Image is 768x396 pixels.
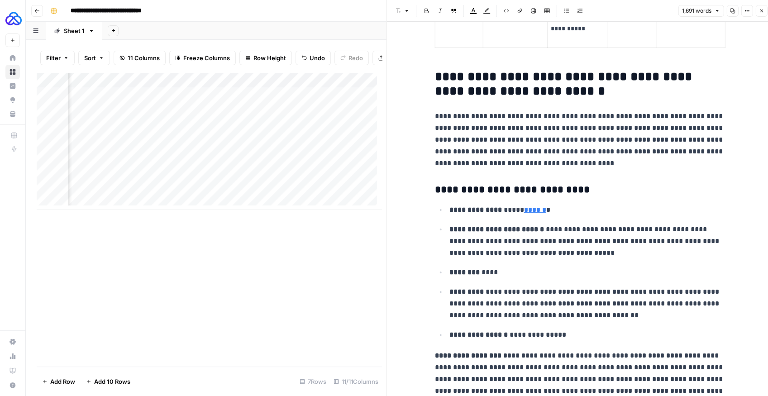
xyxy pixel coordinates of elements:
button: Row Height [239,51,292,65]
a: Usage [5,349,20,363]
button: Add 10 Rows [81,374,136,389]
a: Browse [5,65,20,79]
span: Sort [84,53,96,62]
button: 1,691 words [678,5,724,17]
span: Freeze Columns [183,53,230,62]
button: Filter [40,51,75,65]
div: Sheet 1 [64,26,85,35]
a: Insights [5,79,20,93]
button: Redo [334,51,369,65]
div: 7 Rows [296,374,330,389]
a: Your Data [5,107,20,121]
span: 11 Columns [128,53,160,62]
span: Redo [348,53,363,62]
a: Learning Hub [5,363,20,378]
button: Sort [78,51,110,65]
div: 11/11 Columns [330,374,382,389]
button: Workspace: AUQ [5,7,20,30]
a: Home [5,51,20,65]
a: Sheet 1 [46,22,102,40]
span: Undo [310,53,325,62]
span: Add 10 Rows [94,377,130,386]
span: Row Height [253,53,286,62]
span: Add Row [50,377,75,386]
button: Undo [296,51,331,65]
span: 1,691 words [682,7,711,15]
button: 11 Columns [114,51,166,65]
a: Settings [5,334,20,349]
a: Opportunities [5,93,20,107]
img: AUQ Logo [5,10,22,27]
button: Add Row [37,374,81,389]
span: Filter [46,53,61,62]
button: Freeze Columns [169,51,236,65]
button: Help + Support [5,378,20,392]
